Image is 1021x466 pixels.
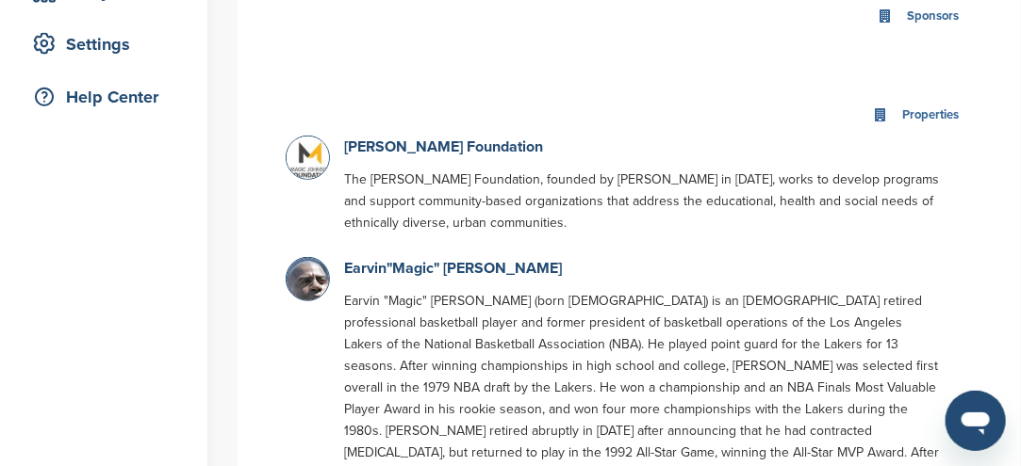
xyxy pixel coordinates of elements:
a: Earvin"Magic" [PERSON_NAME] [344,259,562,278]
div: Settings [28,27,189,61]
img: Mj [287,137,334,184]
a: Help Center [19,75,189,119]
a: Settings [19,23,189,66]
img: 220px earvin magic johnson on '07 [287,258,334,323]
iframe: Button to launch messaging window [946,391,1006,451]
div: Sponsors [902,6,963,27]
a: [PERSON_NAME] Foundation [344,137,543,156]
div: Help Center [28,80,189,114]
p: The [PERSON_NAME] Foundation, founded by [PERSON_NAME] in [DATE], works to develop programs and s... [344,169,944,233]
div: Properties [897,104,963,126]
